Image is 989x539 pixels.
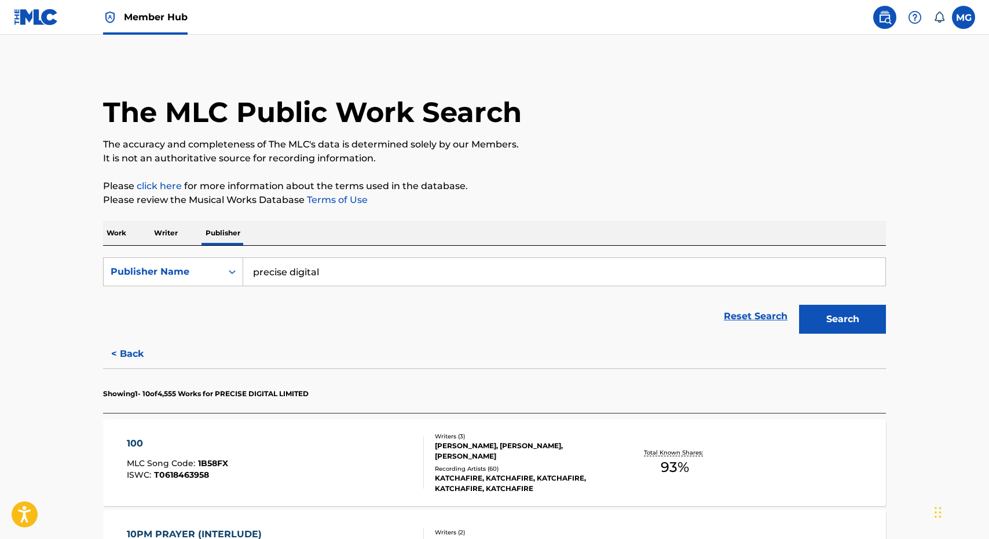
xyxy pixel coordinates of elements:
[644,448,706,457] p: Total Known Shares:
[878,10,892,24] img: search
[718,304,793,329] a: Reset Search
[127,437,228,451] div: 100
[799,305,886,334] button: Search
[435,473,610,494] div: KATCHAFIRE, KATCHAFIRE, KATCHAFIRE, KATCHAFIRE, KATCHAFIRE
[957,356,989,449] iframe: Resource Center
[435,432,610,441] div: Writers ( 3 )
[873,6,896,29] a: Public Search
[124,10,188,24] span: Member Hub
[137,180,182,191] a: click here
[154,470,209,480] span: T0618463958
[435,464,610,473] div: Recording Artists ( 60 )
[661,457,689,478] span: 93 %
[103,221,130,245] p: Work
[151,221,181,245] p: Writer
[305,194,368,205] a: Terms of Use
[103,179,886,193] p: Please for more information about the terms used in the database.
[127,458,198,468] span: MLC Song Code :
[103,257,886,339] form: Search Form
[103,389,309,399] p: Showing 1 - 10 of 4,555 Works for PRECISE DIGITAL LIMITED
[103,419,886,506] a: 100MLC Song Code:1B58FXISWC:T0618463958Writers (3)[PERSON_NAME], [PERSON_NAME], [PERSON_NAME]Reco...
[435,528,610,537] div: Writers ( 2 )
[933,12,945,23] div: Notifications
[127,470,154,480] span: ISWC :
[103,10,117,24] img: Top Rightsholder
[14,9,58,25] img: MLC Logo
[198,458,228,468] span: 1B58FX
[103,193,886,207] p: Please review the Musical Works Database
[103,339,173,368] button: < Back
[103,95,522,130] h1: The MLC Public Work Search
[935,495,942,530] div: Drag
[103,138,886,152] p: The accuracy and completeness of The MLC's data is determined solely by our Members.
[111,265,215,279] div: Publisher Name
[903,6,926,29] div: Help
[931,483,989,539] iframe: Chat Widget
[952,6,975,29] div: User Menu
[103,152,886,165] p: It is not an authoritative source for recording information.
[908,10,922,24] img: help
[202,221,244,245] p: Publisher
[435,441,610,462] div: [PERSON_NAME], [PERSON_NAME], [PERSON_NAME]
